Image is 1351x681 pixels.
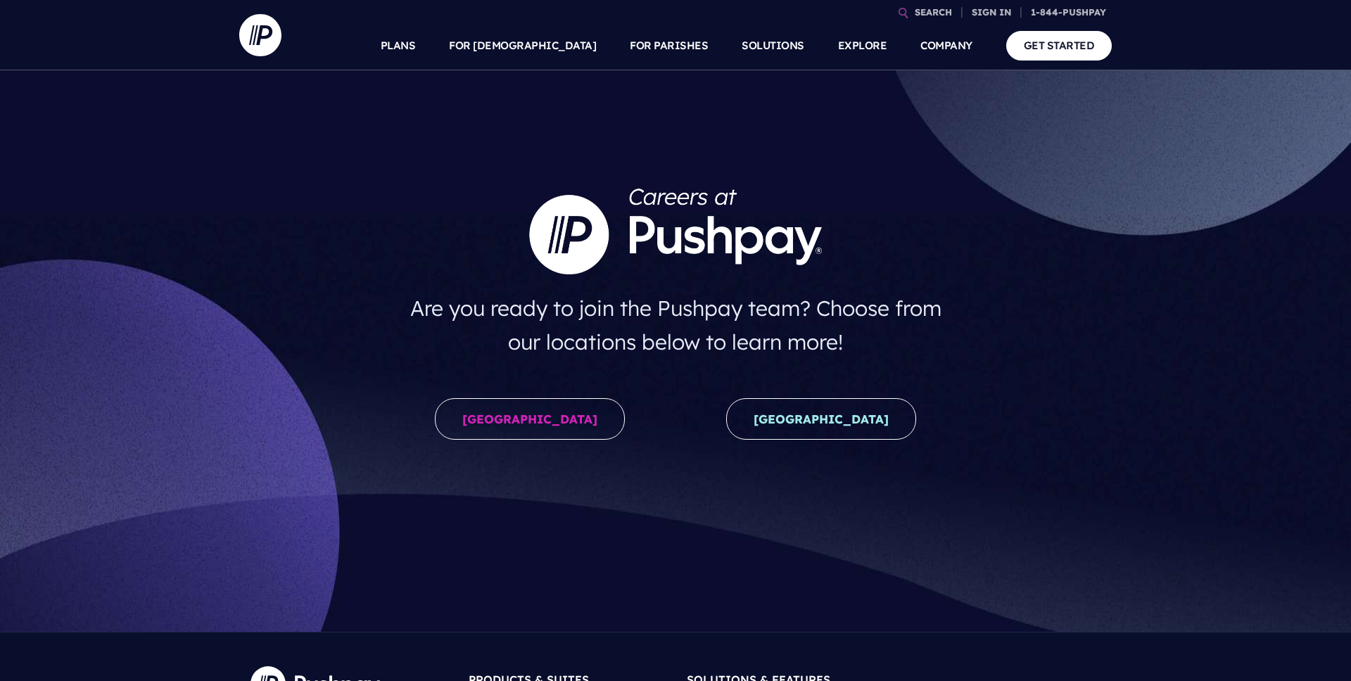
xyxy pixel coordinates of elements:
[396,286,956,364] h4: Are you ready to join the Pushpay team? Choose from our locations below to learn more!
[920,21,972,70] a: COMPANY
[381,21,416,70] a: PLANS
[838,21,887,70] a: EXPLORE
[726,398,916,440] a: [GEOGRAPHIC_DATA]
[435,398,625,440] a: [GEOGRAPHIC_DATA]
[1006,31,1112,60] a: GET STARTED
[742,21,804,70] a: SOLUTIONS
[449,21,596,70] a: FOR [DEMOGRAPHIC_DATA]
[630,21,708,70] a: FOR PARISHES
